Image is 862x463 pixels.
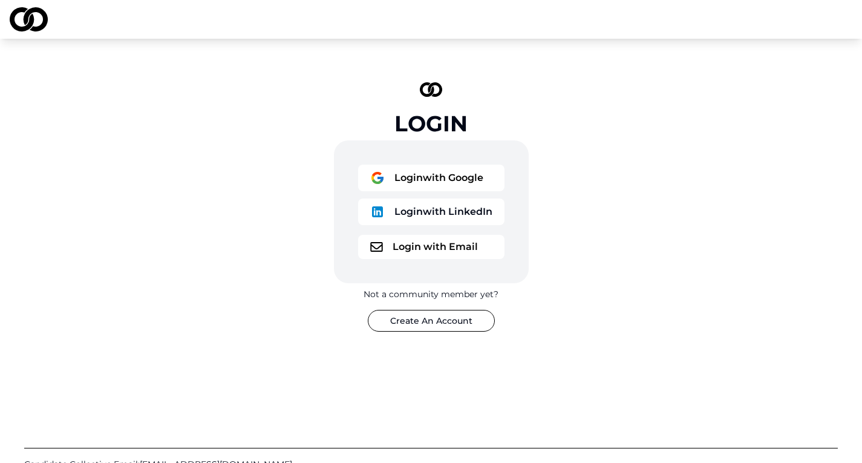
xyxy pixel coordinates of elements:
[10,7,48,31] img: logo
[358,165,504,191] button: logoLoginwith Google
[370,171,385,185] img: logo
[358,235,504,259] button: logoLogin with Email
[358,199,504,225] button: logoLoginwith LinkedIn
[370,205,385,219] img: logo
[370,242,383,252] img: logo
[394,111,468,136] div: Login
[420,82,443,97] img: logo
[364,288,498,300] div: Not a community member yet?
[368,310,495,332] button: Create An Account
